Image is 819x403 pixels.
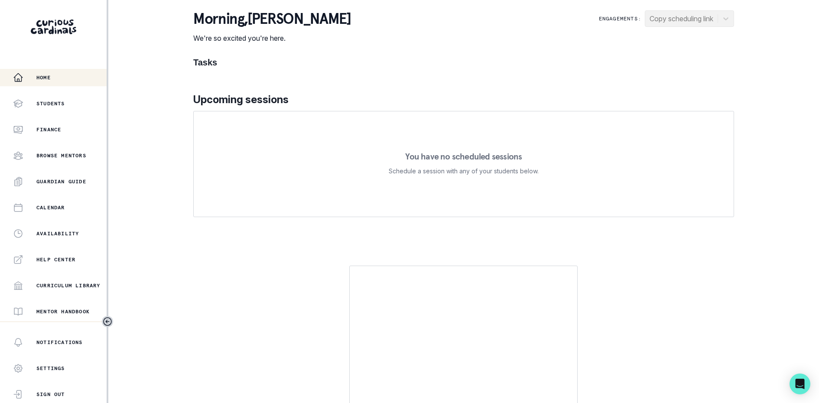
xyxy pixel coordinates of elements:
p: morning , [PERSON_NAME] [193,10,351,28]
p: Upcoming sessions [193,92,734,107]
p: Students [36,100,65,107]
img: Curious Cardinals Logo [31,19,76,34]
p: Engagements: [599,15,641,22]
button: Toggle sidebar [102,316,113,327]
p: Browse Mentors [36,152,86,159]
p: Settings [36,365,65,372]
p: Sign Out [36,391,65,398]
p: Calendar [36,204,65,211]
p: Home [36,74,51,81]
p: Guardian Guide [36,178,86,185]
p: Schedule a session with any of your students below. [389,166,539,176]
h1: Tasks [193,57,734,68]
p: Finance [36,126,61,133]
p: Mentor Handbook [36,308,90,315]
p: You have no scheduled sessions [405,152,522,161]
p: Curriculum Library [36,282,101,289]
p: Availability [36,230,79,237]
div: Open Intercom Messenger [790,374,810,394]
p: Notifications [36,339,83,346]
p: Help Center [36,256,75,263]
p: We're so excited you're here. [193,33,351,43]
